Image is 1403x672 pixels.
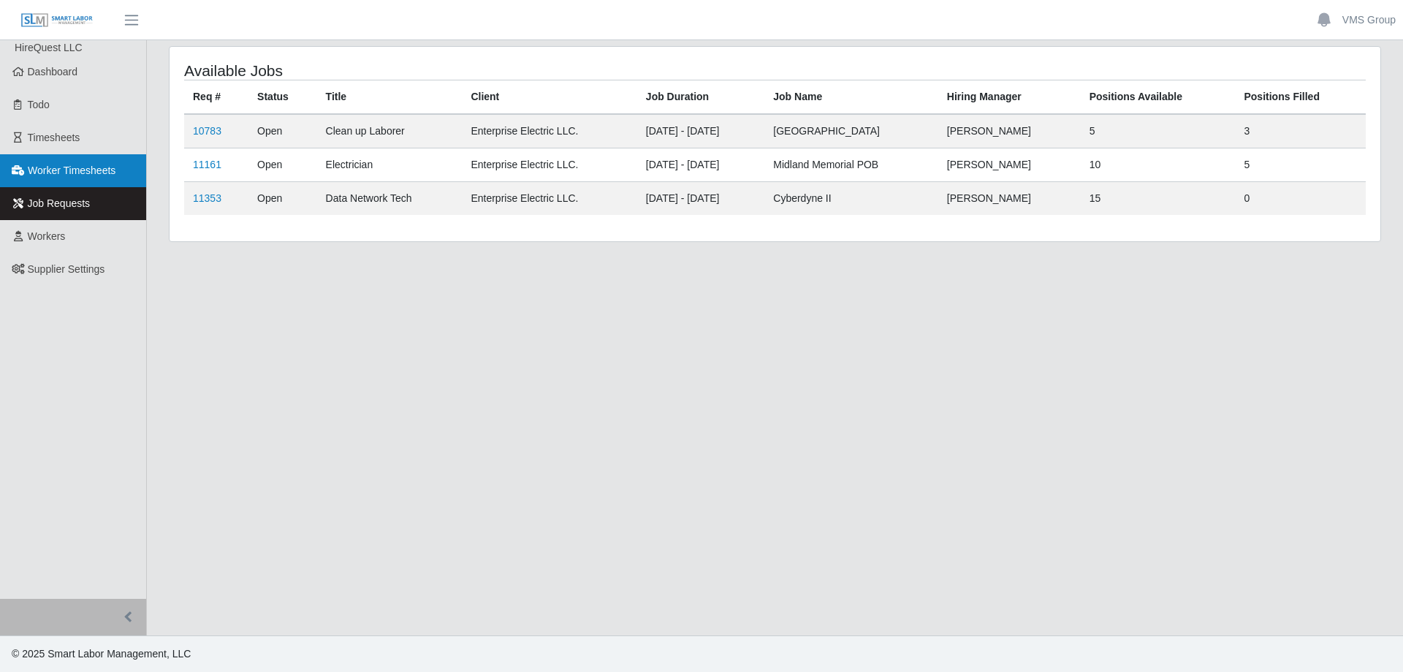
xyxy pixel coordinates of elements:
[1081,80,1236,115] th: Positions Available
[28,165,115,176] span: Worker Timesheets
[28,66,78,78] span: Dashboard
[317,80,463,115] th: Title
[193,159,221,170] a: 11161
[462,182,636,216] td: Enterprise Electric LLC.
[248,80,317,115] th: Status
[764,114,938,148] td: [GEOGRAPHIC_DATA]
[637,80,764,115] th: Job Duration
[1235,182,1366,216] td: 0
[1235,114,1366,148] td: 3
[184,61,664,80] h4: Available Jobs
[1235,80,1366,115] th: Positions Filled
[28,230,66,242] span: Workers
[637,148,764,182] td: [DATE] - [DATE]
[764,148,938,182] td: Midland Memorial POB
[1235,148,1366,182] td: 5
[193,192,221,204] a: 11353
[764,80,938,115] th: Job Name
[764,182,938,216] td: Cyberdyne II
[938,148,1081,182] td: [PERSON_NAME]
[12,648,191,660] span: © 2025 Smart Labor Management, LLC
[248,182,317,216] td: Open
[1081,114,1236,148] td: 5
[193,125,221,137] a: 10783
[938,114,1081,148] td: [PERSON_NAME]
[938,182,1081,216] td: [PERSON_NAME]
[28,99,50,110] span: Todo
[1081,182,1236,216] td: 15
[938,80,1081,115] th: Hiring Manager
[28,132,80,143] span: Timesheets
[248,148,317,182] td: Open
[28,197,91,209] span: Job Requests
[637,114,764,148] td: [DATE] - [DATE]
[317,148,463,182] td: Electrician
[317,182,463,216] td: Data Network Tech
[184,80,248,115] th: Req #
[462,148,636,182] td: Enterprise Electric LLC.
[317,114,463,148] td: Clean up Laborer
[28,263,105,275] span: Supplier Settings
[637,182,764,216] td: [DATE] - [DATE]
[248,114,317,148] td: Open
[15,42,83,53] span: HireQuest LLC
[20,12,94,29] img: SLM Logo
[1342,12,1396,28] a: VMS Group
[1081,148,1236,182] td: 10
[462,80,636,115] th: Client
[462,114,636,148] td: Enterprise Electric LLC.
